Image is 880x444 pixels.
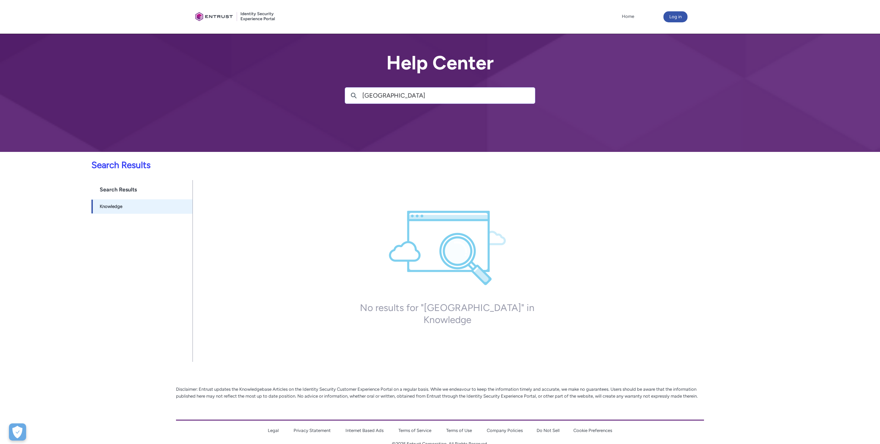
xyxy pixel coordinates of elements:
[294,428,331,433] a: Privacy Statement
[663,11,687,22] button: Log in
[9,423,26,441] div: Cookie Preferences
[4,158,702,172] p: Search Results
[335,302,559,334] div: No results for "[GEOGRAPHIC_DATA]" in Knowledge
[345,88,362,103] button: Search
[9,423,26,441] button: Open Preferences
[620,11,636,22] a: Home
[345,52,535,74] h2: Help Center
[573,428,612,433] a: Cookie Preferences
[537,428,560,433] a: Do Not Sell
[446,428,472,433] a: Terms of Use
[345,428,384,433] a: Internet Based Ads
[362,88,535,103] input: Search for articles, cases, videos...
[91,199,193,214] a: Knowledge
[91,180,193,199] h1: Search Results
[398,428,431,433] a: Terms of Service
[176,386,704,399] p: Disclaimer: Entrust updates the Knowledgebase Articles on the Identity Security Customer Experien...
[487,428,523,433] a: Company Policies
[100,203,122,210] span: Knowledge
[268,428,279,433] a: Legal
